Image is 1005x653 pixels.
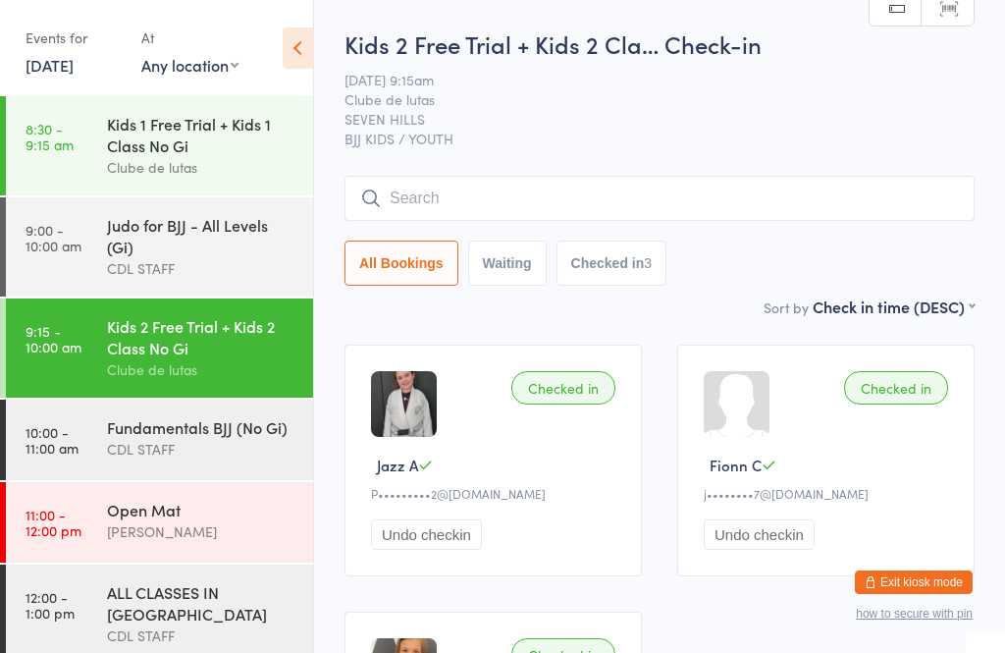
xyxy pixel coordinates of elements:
[26,323,81,354] time: 9:15 - 10:00 am
[141,54,238,76] div: Any location
[6,96,313,195] a: 8:30 -9:15 amKids 1 Free Trial + Kids 1 Class No GiClube de lutas
[704,519,815,550] button: Undo checkin
[26,22,122,54] div: Events for
[107,257,296,280] div: CDL STAFF
[377,455,418,475] span: Jazz A
[26,507,81,538] time: 11:00 - 12:00 pm
[107,214,296,257] div: Judo for BJJ - All Levels (Gi)
[107,113,296,156] div: Kids 1 Free Trial + Kids 1 Class No Gi
[6,400,313,480] a: 10:00 -11:00 amFundamentals BJJ (No Gi)CDL STAFF
[107,499,296,520] div: Open Mat
[107,315,296,358] div: Kids 2 Free Trial + Kids 2 Class No Gi
[107,520,296,543] div: [PERSON_NAME]
[344,70,944,89] span: [DATE] 9:15am
[344,89,944,109] span: Clube de lutas
[26,222,81,253] time: 9:00 - 10:00 am
[468,241,547,286] button: Waiting
[371,519,482,550] button: Undo checkin
[511,371,615,405] div: Checked in
[107,358,296,381] div: Clube de lutas
[344,27,975,60] h2: Kids 2 Free Trial + Kids 2 Cla… Check-in
[26,589,75,621] time: 12:00 - 1:00 pm
[26,424,79,456] time: 10:00 - 11:00 am
[344,109,944,129] span: SEVEN HILLS
[107,438,296,461] div: CDL STAFF
[856,607,973,621] button: how to secure with pin
[26,121,74,152] time: 8:30 - 9:15 am
[844,371,948,405] div: Checked in
[344,241,458,286] button: All Bookings
[141,22,238,54] div: At
[107,156,296,179] div: Clube de lutas
[6,197,313,297] a: 9:00 -10:00 amJudo for BJJ - All Levels (Gi)CDL STAFF
[6,482,313,563] a: 11:00 -12:00 pmOpen Mat[PERSON_NAME]
[6,299,313,398] a: 9:15 -10:00 amKids 2 Free Trial + Kids 2 Class No GiClube de lutas
[764,298,809,317] label: Sort by
[371,371,437,437] img: image1698130941.png
[710,455,762,475] span: Fionn C
[644,255,652,271] div: 3
[26,54,74,76] a: [DATE]
[371,485,621,502] div: P•••••••••2@[DOMAIN_NAME]
[704,485,954,502] div: j••••••••7@[DOMAIN_NAME]
[107,416,296,438] div: Fundamentals BJJ (No Gi)
[813,296,975,317] div: Check in time (DESC)
[107,581,296,625] div: ALL CLASSES IN [GEOGRAPHIC_DATA]
[556,241,667,286] button: Checked in3
[107,625,296,647] div: CDL STAFF
[344,129,975,148] span: BJJ KIDS / YOUTH
[344,176,975,221] input: Search
[855,571,973,594] button: Exit kiosk mode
